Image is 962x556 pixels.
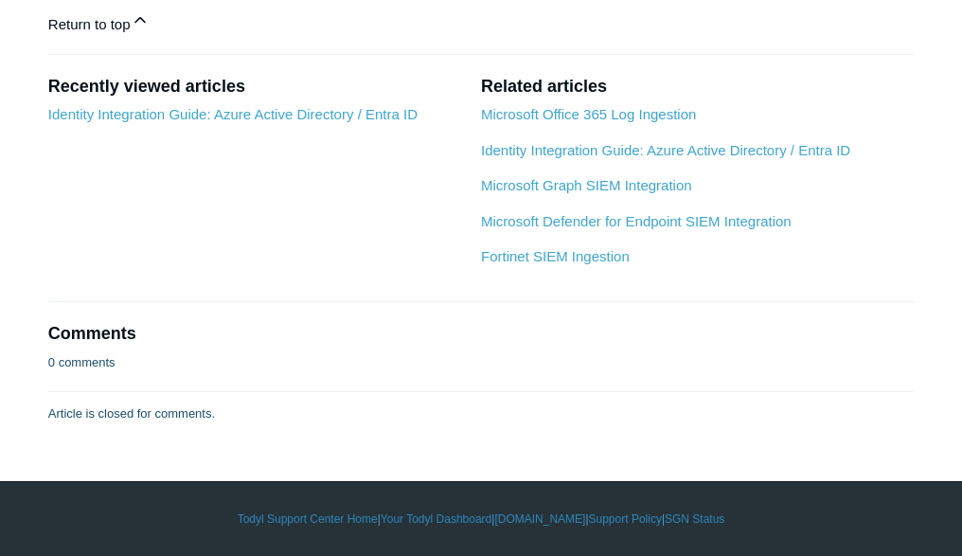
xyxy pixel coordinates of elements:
h2: Recently viewed articles [48,74,462,99]
a: SGN Status [665,511,724,528]
h2: Related articles [481,74,914,99]
a: Your Todyl Dashboard [381,511,491,528]
a: [DOMAIN_NAME] [494,511,585,528]
a: Microsoft Graph SIEM Integration [481,177,692,193]
a: Fortinet SIEM Ingestion [481,248,630,264]
a: Todyl Support Center Home [238,511,378,528]
a: Microsoft Defender for Endpoint SIEM Integration [481,213,792,229]
a: Support Policy [589,511,662,528]
a: Microsoft Office 365 Log Ingestion [481,106,696,122]
a: Identity Integration Guide: Azure Active Directory / Entra ID [481,142,850,158]
a: Identity Integration Guide: Azure Active Directory / Entra ID [48,106,418,122]
h2: Comments [48,321,914,347]
p: Article is closed for comments. [48,404,215,423]
p: 0 comments [48,353,116,372]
